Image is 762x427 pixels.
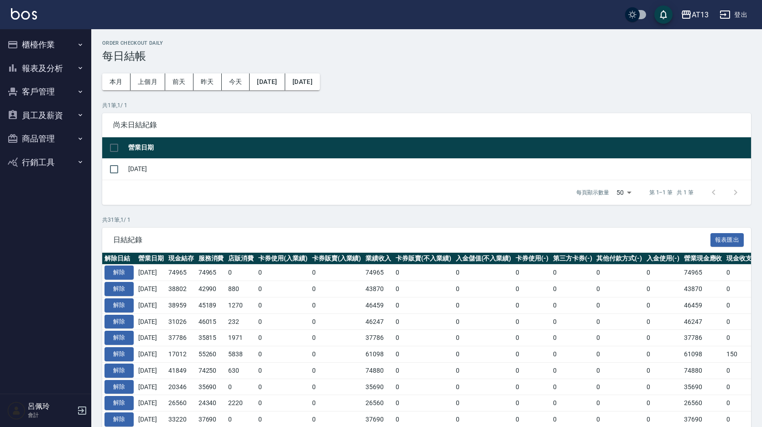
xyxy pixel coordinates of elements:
td: 0 [393,346,454,363]
p: 共 31 筆, 1 / 1 [102,216,751,224]
th: 業績收入 [363,253,393,265]
td: 20346 [166,379,196,395]
td: 61098 [682,346,725,363]
button: 解除 [104,364,134,378]
td: 0 [310,265,364,281]
th: 第三方卡券(-) [551,253,595,265]
th: 入金使用(-) [644,253,682,265]
td: 31026 [166,313,196,330]
td: 0 [454,346,514,363]
td: [DATE] [136,362,166,379]
td: 43870 [682,281,725,297]
td: 0 [256,346,310,363]
td: 74965 [363,265,393,281]
td: 0 [551,265,595,281]
td: 0 [551,281,595,297]
td: 0 [256,379,310,395]
td: 38802 [166,281,196,297]
td: 41849 [166,362,196,379]
button: [DATE] [285,73,320,90]
td: 0 [644,313,682,330]
h5: 呂佩玲 [28,402,74,411]
td: 0 [310,313,364,330]
button: 解除 [104,331,134,345]
td: 0 [551,330,595,346]
button: 解除 [104,347,134,361]
td: 0 [310,346,364,363]
td: 0 [513,330,551,346]
button: 員工及薪資 [4,104,88,127]
td: 0 [310,330,364,346]
td: 0 [644,330,682,346]
th: 其他付款方式(-) [594,253,644,265]
td: 37786 [363,330,393,346]
td: 74965 [682,265,725,281]
div: 50 [613,180,635,205]
td: 0 [644,281,682,297]
button: 商品管理 [4,127,88,151]
td: 0 [513,313,551,330]
button: 解除 [104,380,134,394]
td: 74880 [682,362,725,379]
button: 解除 [104,298,134,312]
td: 46247 [363,313,393,330]
td: 0 [644,265,682,281]
td: 0 [594,281,644,297]
td: [DATE] [136,297,166,313]
td: [DATE] [136,281,166,297]
td: 0 [513,297,551,313]
td: [DATE] [136,313,166,330]
td: 0 [454,330,514,346]
td: 0 [393,379,454,395]
td: 0 [310,281,364,297]
td: [DATE] [136,330,166,346]
td: 35815 [196,330,226,346]
td: 0 [594,346,644,363]
td: 74965 [196,265,226,281]
th: 營業現金應收 [682,253,725,265]
p: 會計 [28,411,74,419]
td: 0 [310,362,364,379]
button: 解除 [104,315,134,329]
button: 今天 [222,73,250,90]
td: [DATE] [136,395,166,411]
button: 本月 [102,73,130,90]
td: 880 [226,281,256,297]
td: 0 [513,281,551,297]
td: 0 [256,395,310,411]
td: 0 [551,297,595,313]
td: 0 [551,313,595,330]
td: 0 [256,281,310,297]
td: 74250 [196,362,226,379]
td: 0 [393,265,454,281]
td: 61098 [363,346,393,363]
td: 46459 [682,297,725,313]
button: 報表及分析 [4,57,88,80]
td: 0 [256,265,310,281]
td: 0 [644,395,682,411]
td: 37786 [166,330,196,346]
td: [DATE] [136,379,166,395]
td: 35690 [196,379,226,395]
td: 0 [226,265,256,281]
td: 630 [226,362,256,379]
button: 上個月 [130,73,165,90]
button: 解除 [104,396,134,410]
td: 1270 [226,297,256,313]
button: AT13 [677,5,712,24]
td: 43870 [363,281,393,297]
td: 0 [393,297,454,313]
td: [DATE] [136,346,166,363]
button: 昨天 [193,73,222,90]
td: 17012 [166,346,196,363]
p: 第 1–1 筆 共 1 筆 [649,188,694,197]
td: 0 [594,330,644,346]
td: 0 [454,281,514,297]
td: 0 [551,379,595,395]
td: 0 [594,265,644,281]
td: 232 [226,313,256,330]
td: 0 [256,362,310,379]
p: 共 1 筆, 1 / 1 [102,101,751,109]
th: 現金結存 [166,253,196,265]
td: 37786 [682,330,725,346]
